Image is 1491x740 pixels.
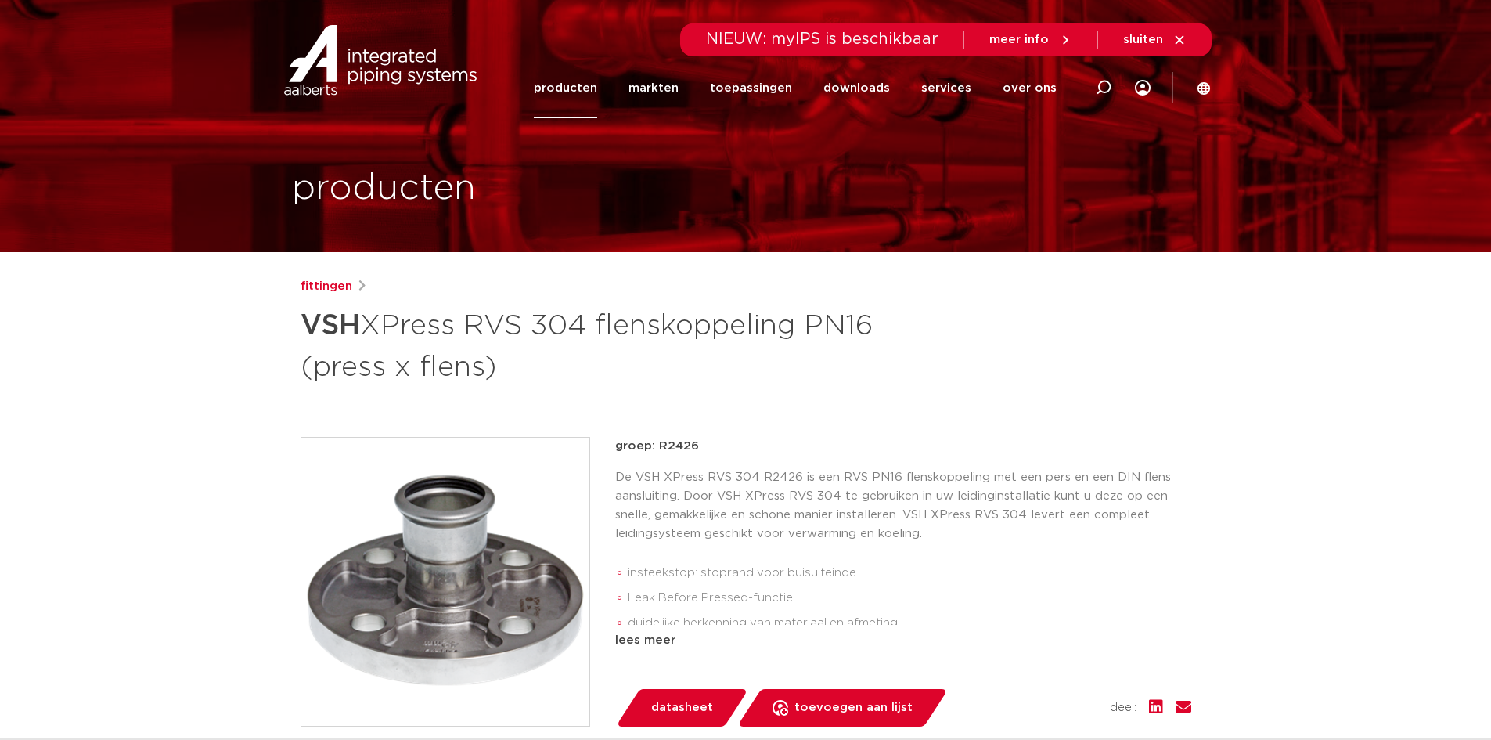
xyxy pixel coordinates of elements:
strong: VSH [301,312,360,340]
p: groep: R2426 [615,437,1191,456]
span: datasheet [651,695,713,720]
li: duidelijke herkenning van materiaal en afmeting [628,611,1191,636]
a: fittingen [301,277,352,296]
a: sluiten [1123,33,1187,47]
a: producten [534,58,597,118]
a: meer info [989,33,1072,47]
span: sluiten [1123,34,1163,45]
a: markten [628,58,679,118]
a: downloads [823,58,890,118]
h1: producten [292,164,476,214]
span: toevoegen aan lijst [794,695,913,720]
a: services [921,58,971,118]
nav: Menu [534,58,1057,118]
p: De VSH XPress RVS 304 R2426 is een RVS PN16 flenskoppeling met een pers en een DIN flens aansluit... [615,468,1191,543]
li: Leak Before Pressed-functie [628,586,1191,611]
a: over ons [1003,58,1057,118]
li: insteekstop: stoprand voor buisuiteinde [628,561,1191,586]
span: deel: [1110,698,1136,717]
h1: XPress RVS 304 flenskoppeling PN16 (press x flens) [301,302,888,387]
a: toepassingen [710,58,792,118]
span: NIEUW: myIPS is beschikbaar [706,31,938,47]
img: Product Image for VSH XPress RVS 304 flenskoppeling PN16 (press x flens) [301,438,589,726]
a: datasheet [615,689,748,727]
div: lees meer [615,631,1191,650]
span: meer info [989,34,1049,45]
